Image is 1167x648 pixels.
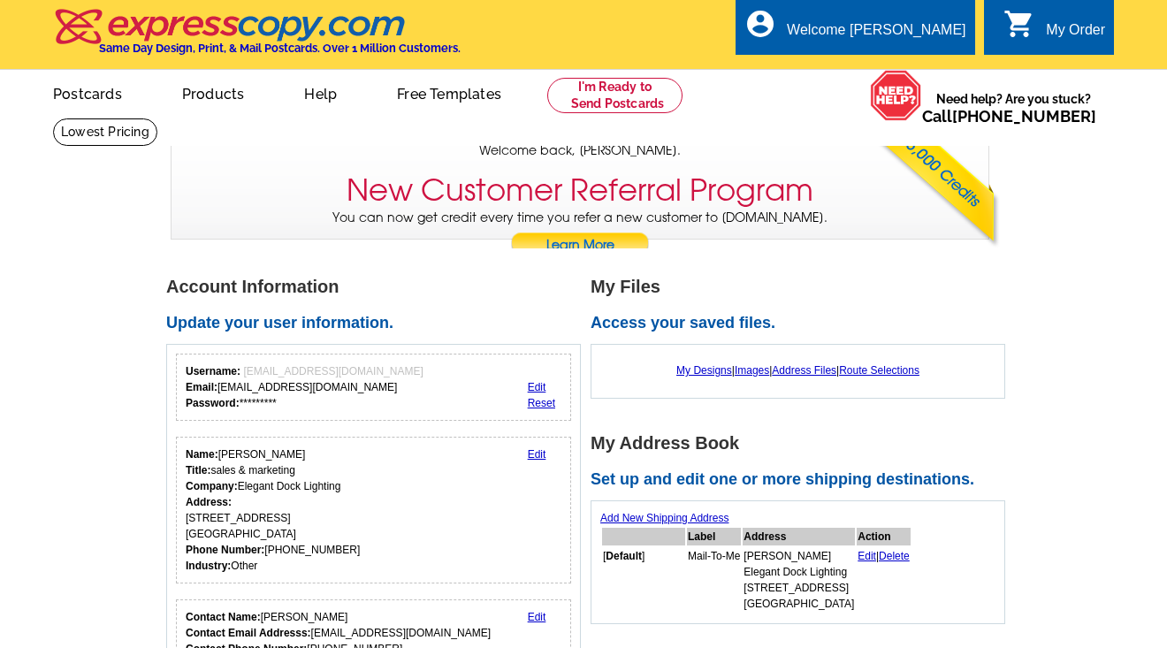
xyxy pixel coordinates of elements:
td: Mail-To-Me [687,547,741,613]
h1: Account Information [166,278,591,296]
img: help [870,70,922,121]
strong: Company: [186,480,238,492]
a: Edit [528,448,546,461]
a: Help [276,72,365,113]
td: | [857,547,911,613]
a: shopping_cart My Order [1003,19,1105,42]
strong: Industry: [186,560,231,572]
h2: Set up and edit one or more shipping destinations. [591,470,1015,490]
div: Welcome [PERSON_NAME] [787,22,965,47]
strong: Address: [186,496,232,508]
b: Default [606,550,642,562]
a: Add New Shipping Address [600,512,728,524]
p: You can now get credit every time you refer a new customer to [DOMAIN_NAME]. [172,209,988,259]
div: Your login information. [176,354,571,421]
a: Edit [528,381,546,393]
th: Action [857,528,911,545]
strong: Name: [186,448,218,461]
a: Delete [879,550,910,562]
h3: New Customer Referral Program [347,172,813,209]
strong: Email: [186,381,217,393]
a: Reset [528,397,555,409]
h4: Same Day Design, Print, & Mail Postcards. Over 1 Million Customers. [99,42,461,55]
a: Learn More [510,233,650,259]
strong: Title: [186,464,210,476]
th: Address [743,528,855,545]
h2: Access your saved files. [591,314,1015,333]
strong: Contact Email Addresss: [186,627,311,639]
a: Postcards [25,72,150,113]
div: [PERSON_NAME] sales & marketing Elegant Dock Lighting [STREET_ADDRESS] [GEOGRAPHIC_DATA] [PHONE_N... [186,446,360,574]
div: Your personal details. [176,437,571,583]
h1: My Files [591,278,1015,296]
a: Free Templates [369,72,530,113]
h1: My Address Book [591,434,1015,453]
span: Welcome back, [PERSON_NAME]. [479,141,681,160]
a: Address Files [772,364,836,377]
a: Images [735,364,769,377]
a: [PHONE_NUMBER] [952,107,1096,126]
strong: Username: [186,365,240,377]
strong: Password: [186,397,240,409]
div: My Order [1046,22,1105,47]
th: Label [687,528,741,545]
a: Products [154,72,273,113]
div: | | | [600,354,995,387]
strong: Contact Name: [186,611,261,623]
span: Need help? Are you stuck? [922,90,1105,126]
td: [ ] [602,547,685,613]
strong: Phone Number: [186,544,264,556]
a: Same Day Design, Print, & Mail Postcards. Over 1 Million Customers. [53,21,461,55]
i: account_circle [744,8,776,40]
i: shopping_cart [1003,8,1035,40]
span: Call [922,107,1096,126]
a: My Designs [676,364,732,377]
a: Edit [528,611,546,623]
span: [EMAIL_ADDRESS][DOMAIN_NAME] [243,365,423,377]
a: Edit [858,550,876,562]
h2: Update your user information. [166,314,591,333]
td: [PERSON_NAME] Elegant Dock Lighting [STREET_ADDRESS] [GEOGRAPHIC_DATA] [743,547,855,613]
a: Route Selections [839,364,919,377]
